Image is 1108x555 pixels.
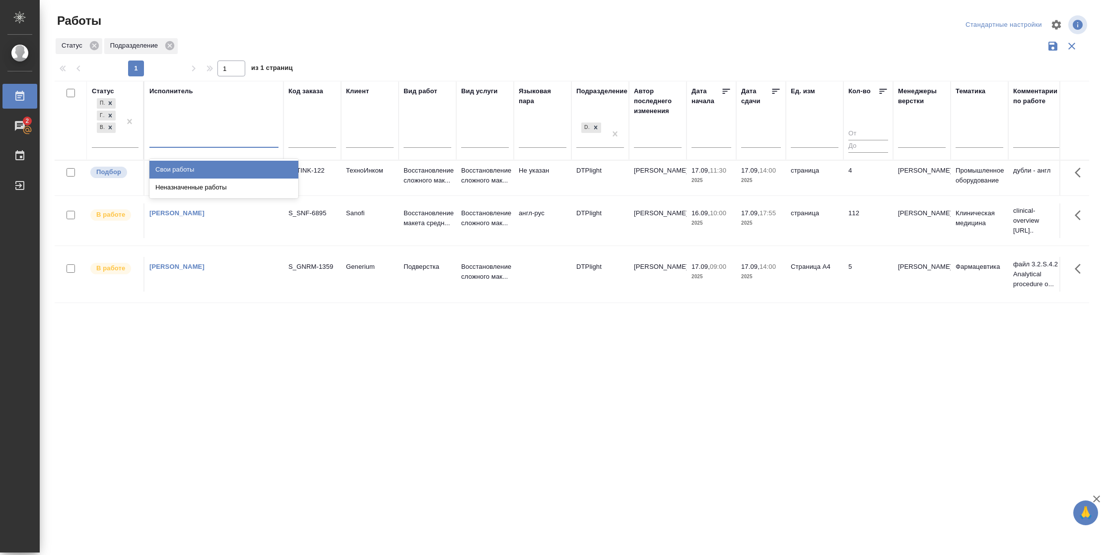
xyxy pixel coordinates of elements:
[404,262,451,272] p: Подверстка
[288,86,323,96] div: Код заказа
[848,140,888,152] input: До
[96,210,125,220] p: В работе
[1062,37,1081,56] button: Сбросить фильтры
[404,166,451,185] p: Восстановление сложного мак...
[149,209,205,217] a: [PERSON_NAME]
[692,176,731,185] p: 2025
[1069,257,1093,281] button: Здесь прячутся важные кнопки
[571,257,629,292] td: DTPlight
[97,98,105,109] div: Подбор
[848,128,888,140] input: От
[710,263,726,270] p: 09:00
[741,263,760,270] p: 17.09,
[461,208,509,228] p: Восстановление сложного мак...
[898,262,946,272] p: [PERSON_NAME]
[89,166,138,179] div: Можно подбирать исполнителей
[963,17,1044,33] div: split button
[346,86,369,96] div: Клиент
[786,161,843,195] td: страница
[956,86,985,96] div: Тематика
[786,203,843,238] td: страница
[1069,203,1093,227] button: Здесь прячутся важные кнопки
[1073,500,1098,525] button: 🙏
[96,167,121,177] p: Подбор
[404,86,437,96] div: Вид работ
[580,122,602,134] div: DTPlight
[288,208,336,218] div: S_SNF-6895
[710,209,726,217] p: 10:00
[62,41,86,51] p: Статус
[760,209,776,217] p: 17:55
[1077,502,1094,523] span: 🙏
[149,263,205,270] a: [PERSON_NAME]
[843,203,893,238] td: 112
[96,122,117,134] div: Подбор, Готов к работе, В работе
[956,166,1003,185] p: Промышленное оборудование
[581,123,590,133] div: DTPlight
[1013,166,1061,176] p: дубли - англ
[848,86,871,96] div: Кол-во
[571,203,629,238] td: DTPlight
[97,111,105,121] div: Готов к работе
[1068,15,1089,34] span: Посмотреть информацию
[629,203,687,238] td: [PERSON_NAME]
[760,167,776,174] p: 14:00
[346,262,394,272] p: Generium
[104,38,178,54] div: Подразделение
[346,166,394,176] p: ТехноИнком
[741,218,781,228] p: 2025
[843,161,893,195] td: 4
[741,167,760,174] p: 17.09,
[898,86,946,106] div: Менеджеры верстки
[692,86,721,106] div: Дата начала
[741,176,781,185] p: 2025
[571,161,629,195] td: DTPlight
[19,116,35,126] span: 2
[692,218,731,228] p: 2025
[110,41,161,51] p: Подразделение
[1043,37,1062,56] button: Сохранить фильтры
[251,62,293,76] span: из 1 страниц
[1013,206,1061,236] p: clinical-overview [URL]..
[629,257,687,292] td: [PERSON_NAME]
[288,166,336,176] div: B_TINK-122
[288,262,336,272] div: S_GNRM-1359
[634,86,682,116] div: Автор последнего изменения
[404,208,451,228] p: Восстановление макета средн...
[692,209,710,217] p: 16.09,
[461,166,509,185] p: Восстановление сложного мак...
[96,263,125,273] p: В работе
[741,86,771,106] div: Дата сдачи
[956,262,1003,272] p: Фармацевтика
[514,161,571,195] td: Не указан
[514,203,571,238] td: англ-рус
[2,114,37,138] a: 2
[1013,86,1061,106] div: Комментарии по работе
[898,208,946,218] p: [PERSON_NAME]
[692,263,710,270] p: 17.09,
[898,166,946,176] p: [PERSON_NAME]
[461,262,509,282] p: Восстановление сложного мак...
[741,272,781,282] p: 2025
[786,257,843,292] td: Страница А4
[96,97,117,110] div: Подбор, Готов к работе, В работе
[741,209,760,217] p: 17.09,
[1013,259,1061,289] p: файл 3.2.S.4.2 Analytical procedure o...
[89,208,138,222] div: Исполнитель выполняет работу
[461,86,498,96] div: Вид услуги
[760,263,776,270] p: 14:00
[956,208,1003,228] p: Клиническая медицина
[92,86,114,96] div: Статус
[791,86,815,96] div: Ед. изм
[149,161,298,179] div: Свои работы
[843,257,893,292] td: 5
[692,167,710,174] p: 17.09,
[576,86,627,96] div: Подразделение
[519,86,566,106] div: Языковая пара
[149,86,193,96] div: Исполнитель
[89,262,138,275] div: Исполнитель выполняет работу
[149,179,298,196] div: Неназначенные работы
[97,123,105,133] div: В работе
[1069,161,1093,185] button: Здесь прячутся важные кнопки
[96,110,117,122] div: Подбор, Готов к работе, В работе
